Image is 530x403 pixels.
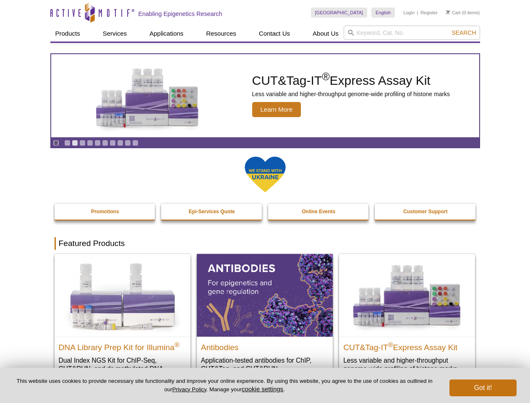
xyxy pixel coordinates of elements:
[59,356,186,382] p: Dual Index NGS Kit for ChIP-Seq, CUT&RUN, and ds methylated DNA assays.
[446,10,461,16] a: Cart
[375,204,476,220] a: Customer Support
[79,140,86,146] a: Go to slide 3
[55,204,156,220] a: Promotions
[197,254,333,381] a: All Antibodies Antibodies Application-tested antibodies for ChIP, CUT&Tag, and CUT&RUN.
[138,10,222,18] h2: Enabling Epigenetics Research
[189,209,235,215] strong: Epi-Services Quote
[64,140,70,146] a: Go to slide 1
[339,254,475,336] img: CUT&Tag-IT® Express Assay Kit
[344,26,480,40] input: Keyword, Cat. No.
[53,140,59,146] a: Toggle autoplay
[197,254,333,336] img: All Antibodies
[144,26,188,42] a: Applications
[446,8,480,18] li: (0 items)
[252,102,301,117] span: Learn More
[201,339,329,352] h2: Antibodies
[172,386,206,393] a: Privacy Policy
[55,237,476,250] h2: Featured Products
[51,54,479,137] a: CUT&Tag-IT Express Assay Kit CUT&Tag-IT®Express Assay Kit Less variable and higher-throughput gen...
[98,26,132,42] a: Services
[308,26,344,42] a: About Us
[388,341,393,348] sup: ®
[50,26,85,42] a: Products
[201,26,241,42] a: Resources
[417,8,418,18] li: |
[102,140,108,146] a: Go to slide 6
[452,29,476,36] span: Search
[125,140,131,146] a: Go to slide 9
[268,204,370,220] a: Online Events
[343,356,471,373] p: Less variable and higher-throughput genome-wide profiling of histone marks​.
[13,377,436,393] p: This website uses cookies to provide necessary site functionality and improve your online experie...
[132,140,138,146] a: Go to slide 10
[254,26,295,42] a: Contact Us
[252,90,450,98] p: Less variable and higher-throughput genome-wide profiling of histone marks
[339,254,475,381] a: CUT&Tag-IT® Express Assay Kit CUT&Tag-IT®Express Assay Kit Less variable and higher-throughput ge...
[161,204,263,220] a: Epi-Services Quote
[94,140,101,146] a: Go to slide 5
[343,339,471,352] h2: CUT&Tag-IT Express Assay Kit
[371,8,395,18] a: English
[72,140,78,146] a: Go to slide 2
[446,10,450,14] img: Your Cart
[403,10,415,16] a: Login
[91,209,119,215] strong: Promotions
[78,50,217,142] img: CUT&Tag-IT Express Assay Kit
[59,339,186,352] h2: DNA Library Prep Kit for Illumina
[51,54,479,137] article: CUT&Tag-IT Express Assay Kit
[449,29,478,37] button: Search
[420,10,438,16] a: Register
[175,341,180,348] sup: ®
[244,156,286,193] img: We Stand With Ukraine
[242,385,283,393] button: cookie settings
[110,140,116,146] a: Go to slide 7
[302,209,335,215] strong: Online Events
[201,356,329,373] p: Application-tested antibodies for ChIP, CUT&Tag, and CUT&RUN.
[449,379,517,396] button: Got it!
[403,209,447,215] strong: Customer Support
[117,140,123,146] a: Go to slide 8
[87,140,93,146] a: Go to slide 4
[252,74,450,87] h2: CUT&Tag-IT Express Assay Kit
[311,8,368,18] a: [GEOGRAPHIC_DATA]
[55,254,191,390] a: DNA Library Prep Kit for Illumina DNA Library Prep Kit for Illumina® Dual Index NGS Kit for ChIP-...
[55,254,191,336] img: DNA Library Prep Kit for Illumina
[322,71,329,82] sup: ®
